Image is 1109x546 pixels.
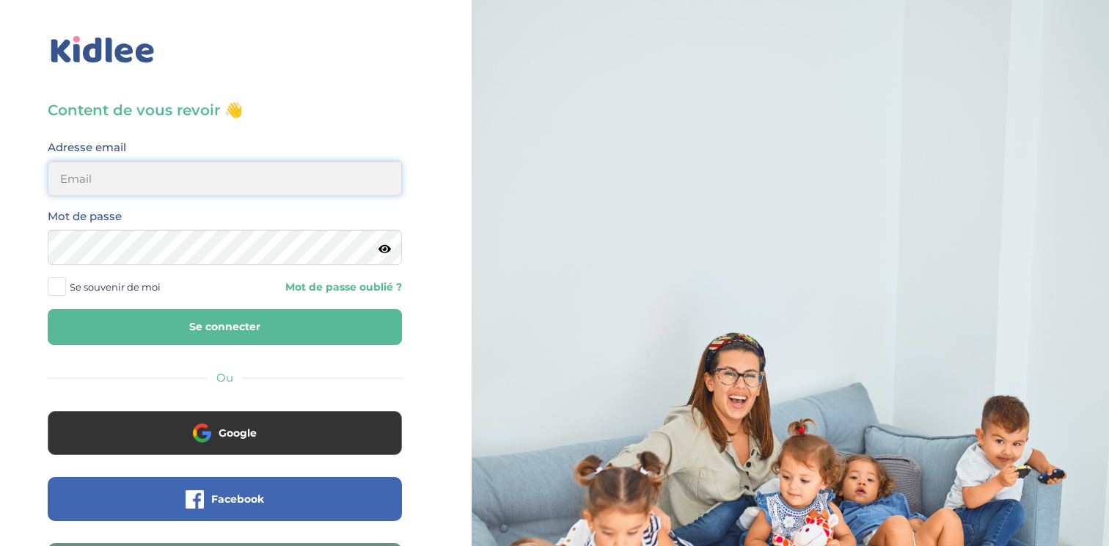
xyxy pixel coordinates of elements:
h3: Content de vous revoir 👋 [48,100,402,120]
span: Se souvenir de moi [70,277,161,296]
span: Ou [216,371,233,385]
button: Google [48,411,402,455]
img: logo_kidlee_bleu [48,33,158,67]
a: Google [48,436,402,450]
a: Mot de passe oublié ? [235,280,401,294]
button: Se connecter [48,309,402,345]
label: Mot de passe [48,207,122,226]
label: Adresse email [48,138,126,157]
input: Email [48,161,402,196]
button: Facebook [48,477,402,521]
a: Facebook [48,502,402,516]
img: google.png [193,423,211,442]
span: Google [219,426,257,440]
span: Facebook [211,492,264,506]
img: facebook.png [186,490,204,509]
